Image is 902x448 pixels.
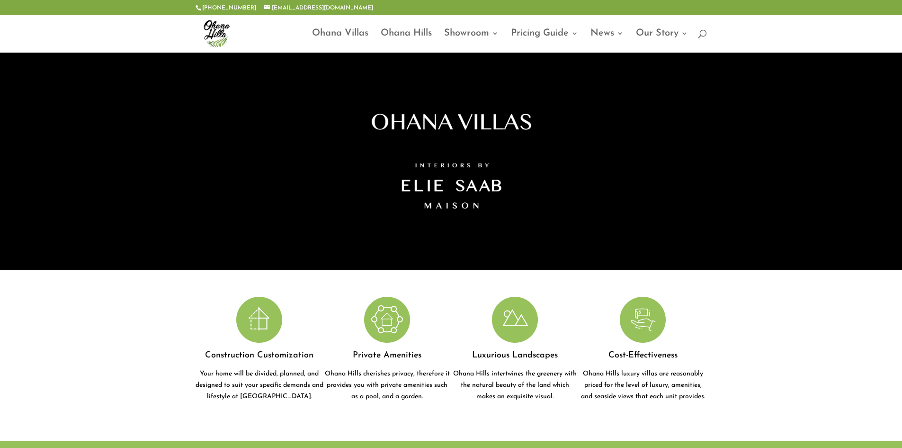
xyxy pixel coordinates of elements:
[323,368,451,402] div: Ohana Hills cherishes privacy, therefore it provides you with private amenities such as a pool, a...
[636,30,688,52] a: Our Story
[196,368,323,402] div: Your home will be divided, planned, and designed to suit your specific demands and lifestyle at [...
[202,5,256,11] a: [PHONE_NUMBER]
[197,14,235,52] img: ohana-hills
[264,5,373,11] a: [EMAIL_ADDRESS][DOMAIN_NAME]
[444,30,499,52] a: Showroom
[511,30,578,52] a: Pricing Guide
[579,368,707,402] div: Ohana Hills luxury villas are reasonably priced for the level of luxury, amenities, and seaside v...
[579,347,707,368] h4: Cost-Effectiveness
[323,347,451,368] h4: Private Amenities
[196,347,323,368] h4: Construction Customization
[381,30,432,52] a: Ohana Hills
[312,30,368,52] a: Ohana Villas
[451,368,579,402] div: Ohana Hills intertwines the greenery with the natural beauty of the land which makes an exquisite...
[451,347,579,368] h4: Luxurious Landscapes
[590,30,624,52] a: News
